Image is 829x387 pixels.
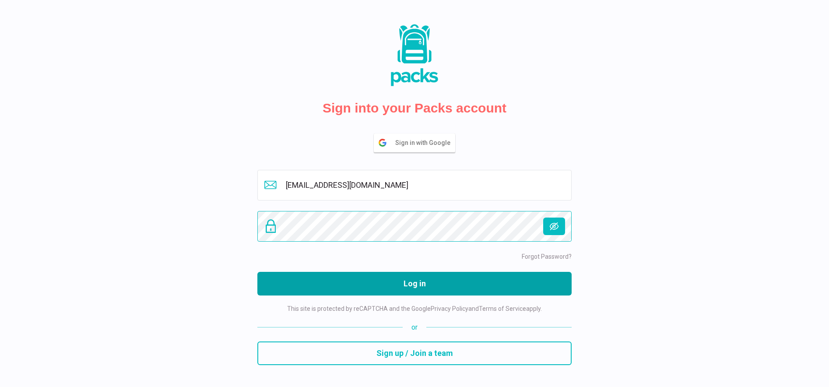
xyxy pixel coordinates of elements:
input: Email address [257,170,572,201]
button: Sign up / Join a team [257,341,572,365]
button: Sign in with Google [374,134,455,152]
a: Privacy Policy [431,305,468,312]
a: Forgot Password? [522,253,572,260]
span: or [403,322,426,333]
p: This site is protected by reCAPTCHA and the Google and apply. [287,304,542,313]
a: Terms of Service [479,305,526,312]
img: Packs Logo [371,22,458,88]
button: Log in [257,272,572,296]
span: Sign in with Google [395,134,455,152]
h2: Sign into your Packs account [323,100,506,116]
